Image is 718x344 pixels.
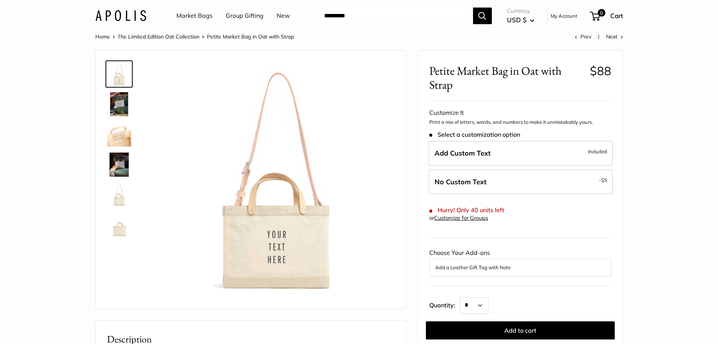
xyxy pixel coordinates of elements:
[507,6,534,16] span: Currency
[226,10,263,22] a: Group Gifting
[606,33,623,40] a: Next
[95,33,110,40] a: Home
[106,151,133,178] a: Petite Market Bag in Oat with Strap
[435,149,491,157] span: Add Custom Text
[429,119,611,126] p: Print a mix of letters, words, and numbers to make it unmistakably yours.
[106,181,133,208] a: Petite Market Bag in Oat with Strap
[318,8,473,24] input: Search...
[426,321,615,339] button: Add to cart
[588,147,607,156] span: Included
[107,122,131,147] img: Petite Market Bag in Oat with Strap
[429,107,611,119] div: Customize It
[591,10,623,22] a: 0 Cart
[107,62,131,86] img: Petite Market Bag in Oat with Strap
[106,60,133,88] a: Petite Market Bag in Oat with Strap
[106,91,133,118] a: Petite Market Bag in Oat with Strap
[429,213,488,223] div: or
[277,10,290,22] a: New
[429,295,460,314] label: Quantity:
[507,14,534,26] button: USD $
[107,213,131,237] img: Petite Market Bag in Oat with Strap
[435,263,605,272] button: Add a Leather Gift Tag with Note
[551,11,577,20] a: My Account
[106,121,133,148] a: Petite Market Bag in Oat with Strap
[95,10,146,21] img: Apolis
[434,214,488,221] a: Customize for Groups
[435,177,487,186] span: No Custom Text
[597,9,605,17] span: 0
[429,141,613,166] label: Add Custom Text
[610,12,623,20] span: Cart
[429,207,504,214] span: Hurry! Only 40 units left
[473,8,492,24] button: Search
[599,176,607,185] span: -
[507,16,527,24] span: USD $
[429,64,584,92] span: Petite Market Bag in Oat with Strap
[601,177,607,183] span: $5
[107,92,131,116] img: Petite Market Bag in Oat with Strap
[429,170,613,194] label: Leave Blank
[429,247,611,276] div: Choose Your Add-ons
[106,211,133,239] a: Petite Market Bag in Oat with Strap
[95,32,294,42] nav: Breadcrumb
[156,62,395,301] img: Petite Market Bag in Oat with Strap
[590,63,611,78] span: $88
[107,183,131,207] img: Petite Market Bag in Oat with Strap
[176,10,213,22] a: Market Bags
[118,33,199,40] a: The Limited Edition Oat Collection
[107,153,131,177] img: Petite Market Bag in Oat with Strap
[207,33,294,40] span: Petite Market Bag in Oat with Strap
[575,33,591,40] a: Prev
[429,131,520,138] span: Select a customization option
